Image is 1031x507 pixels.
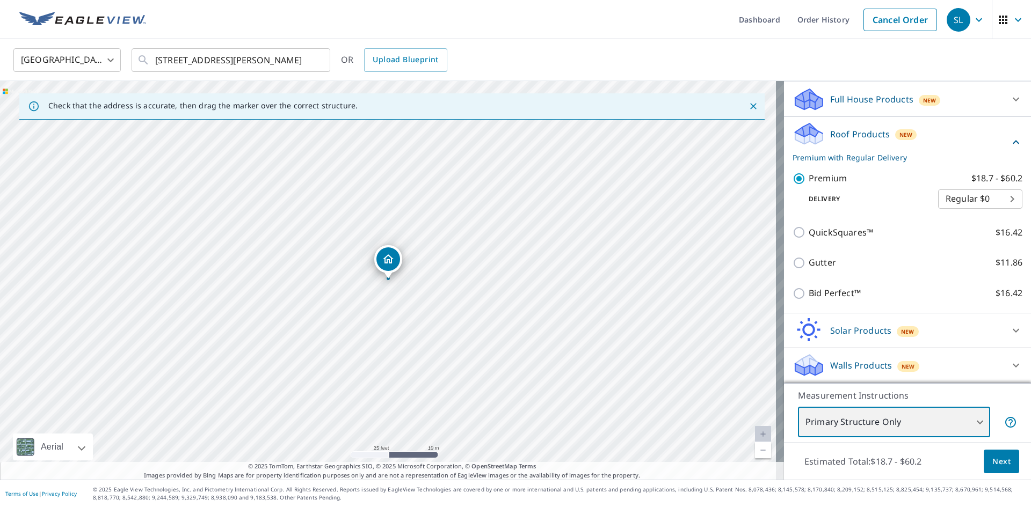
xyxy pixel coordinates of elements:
p: Measurement Instructions [798,389,1017,402]
div: Roof ProductsNewPremium with Regular Delivery [793,121,1022,163]
span: New [901,327,914,336]
p: Delivery [793,194,938,204]
p: Premium with Regular Delivery [793,152,1010,163]
a: Current Level 20, Zoom Out [755,442,771,458]
p: $16.42 [996,286,1022,300]
p: Bid Perfect™ [809,286,861,300]
p: Roof Products [830,128,890,141]
p: | [5,490,77,497]
p: Estimated Total: $18.7 - $60.2 [796,450,930,473]
a: Current Level 20, Zoom In Disabled [755,426,771,442]
div: Walls ProductsNew [793,352,1022,378]
button: Close [746,99,760,113]
div: [GEOGRAPHIC_DATA] [13,45,121,75]
p: Premium [809,172,847,185]
p: Check that the address is accurate, then drag the marker over the correct structure. [48,101,358,111]
div: OR [341,48,447,72]
a: Upload Blueprint [364,48,447,72]
div: Full House ProductsNew [793,86,1022,112]
div: Aerial [13,433,93,460]
p: © 2025 Eagle View Technologies, Inc. and Pictometry International Corp. All Rights Reserved. Repo... [93,486,1026,502]
p: $11.86 [996,256,1022,269]
img: EV Logo [19,12,146,28]
input: Search by address or latitude-longitude [155,45,308,75]
a: Privacy Policy [42,490,77,497]
a: OpenStreetMap [471,462,517,470]
span: New [923,96,936,105]
p: QuickSquares™ [809,226,873,239]
span: © 2025 TomTom, Earthstar Geographics SIO, © 2025 Microsoft Corporation, © [248,462,536,471]
div: SL [947,8,970,32]
div: Primary Structure Only [798,407,990,437]
p: Full House Products [830,93,913,106]
span: New [902,362,915,371]
span: Upload Blueprint [373,53,438,67]
div: Aerial [38,433,67,460]
div: Solar ProductsNew [793,318,1022,343]
span: Your report will include only the primary structure on the property. For example, a detached gara... [1004,416,1017,429]
button: Next [984,450,1019,474]
p: $16.42 [996,226,1022,239]
a: Terms [519,462,536,470]
a: Cancel Order [863,9,937,31]
p: $18.7 - $60.2 [971,172,1022,185]
p: Solar Products [830,324,891,337]
p: Gutter [809,256,836,269]
span: Next [992,455,1011,468]
span: New [899,130,913,139]
div: Dropped pin, building 1, Residential property, 3785 Morrice Rd Webberville, MI 48892 [374,245,402,278]
div: Regular $0 [938,184,1022,214]
p: Walls Products [830,359,892,372]
a: Terms of Use [5,490,39,497]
